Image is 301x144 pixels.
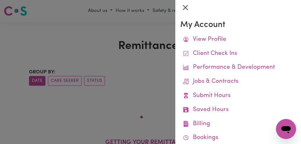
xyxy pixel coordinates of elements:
h3: My Account [180,20,296,30]
a: Performance & Development [180,61,296,75]
a: Submit Hours [180,89,296,103]
a: Client Check Ins [180,47,296,61]
button: Close [180,3,190,13]
a: View Profile [180,33,296,47]
iframe: Button to launch messaging window [276,119,296,139]
a: Billing [180,117,296,131]
a: Saved Hours [180,103,296,117]
a: Jobs & Contracts [180,75,296,89]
